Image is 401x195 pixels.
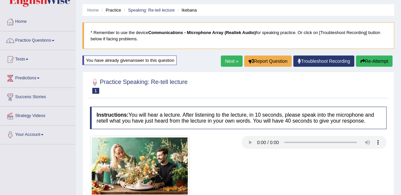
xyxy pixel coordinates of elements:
[176,7,197,13] li: Ikebana
[0,13,76,29] a: Home
[0,88,76,104] a: Success Stories
[244,56,292,67] button: Report Question
[128,8,175,13] a: Speaking: Re-tell lecture
[0,69,76,86] a: Predictions
[100,7,121,13] li: Practice
[356,56,393,67] button: Re-Attempt
[82,56,177,65] div: You have already given answer to this question
[82,22,394,49] blockquote: * Remember to use the device for speaking practice. Or click on [Troubleshoot Recording] button b...
[87,8,99,13] a: Home
[148,30,256,35] b: Communications - Microphone Array (Realtek Audio)
[0,50,76,67] a: Tests
[221,56,243,67] a: Next »
[0,107,76,123] a: Strategy Videos
[90,107,387,129] h4: You will hear a lecture. After listening to the lecture, in 10 seconds, please speak into the mic...
[0,31,76,48] a: Practice Questions
[0,126,76,142] a: Your Account
[293,56,355,67] a: Troubleshoot Recording
[92,88,99,94] span: 1
[97,112,129,118] b: Instructions:
[90,77,188,94] h2: Practice Speaking: Re-tell lecture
